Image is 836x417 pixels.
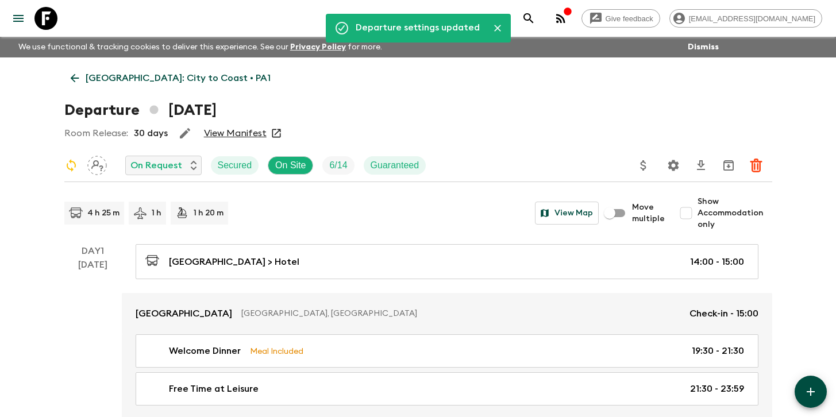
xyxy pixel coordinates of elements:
p: 30 days [134,126,168,140]
a: Free Time at Leisure21:30 - 23:59 [136,372,758,406]
p: 1 h [152,207,161,219]
p: Welcome Dinner [169,344,241,358]
button: Download CSV [689,154,712,177]
a: [GEOGRAPHIC_DATA] > Hotel14:00 - 15:00 [136,244,758,279]
p: 4 h 25 m [87,207,120,219]
a: View Manifest [204,128,267,139]
div: Secured [211,156,259,175]
span: Give feedback [599,14,660,23]
button: Dismiss [685,39,722,55]
p: 19:30 - 21:30 [692,344,744,358]
p: 6 / 14 [329,159,347,172]
p: [GEOGRAPHIC_DATA]: City to Coast • PA1 [86,71,271,85]
span: [EMAIL_ADDRESS][DOMAIN_NAME] [683,14,822,23]
div: Departure settings updated [356,17,480,39]
p: 1 h 20 m [194,207,224,219]
button: Update Price, Early Bird Discount and Costs [632,154,655,177]
button: Delete [745,154,768,177]
p: [GEOGRAPHIC_DATA], [GEOGRAPHIC_DATA] [241,308,680,319]
p: Room Release: [64,126,128,140]
button: Close [489,20,506,37]
h1: Departure [DATE] [64,99,217,122]
button: Archive (Completed, Cancelled or Unsynced Departures only) [717,154,740,177]
div: Trip Fill [322,156,354,175]
a: Privacy Policy [290,43,346,51]
p: Guaranteed [371,159,419,172]
p: Meal Included [250,345,303,357]
svg: Sync Required - Changes detected [64,159,78,172]
p: 14:00 - 15:00 [690,255,744,269]
button: Settings [662,154,685,177]
p: Free Time at Leisure [169,382,259,396]
p: On Site [275,159,306,172]
a: [GEOGRAPHIC_DATA][GEOGRAPHIC_DATA], [GEOGRAPHIC_DATA]Check-in - 15:00 [122,293,772,334]
span: Assign pack leader [87,159,107,168]
p: Day 1 [64,244,122,258]
p: On Request [130,159,182,172]
span: Move multiple [632,202,665,225]
a: Give feedback [581,9,660,28]
a: Welcome DinnerMeal Included19:30 - 21:30 [136,334,758,368]
div: [EMAIL_ADDRESS][DOMAIN_NAME] [669,9,822,28]
p: Secured [218,159,252,172]
p: 21:30 - 23:59 [690,382,744,396]
p: [GEOGRAPHIC_DATA] > Hotel [169,255,299,269]
p: Check-in - 15:00 [689,307,758,321]
p: We use functional & tracking cookies to deliver this experience. See our for more. [14,37,387,57]
button: menu [7,7,30,30]
a: [GEOGRAPHIC_DATA]: City to Coast • PA1 [64,67,277,90]
button: View Map [535,202,599,225]
div: On Site [268,156,313,175]
p: [GEOGRAPHIC_DATA] [136,307,232,321]
button: search adventures [517,7,540,30]
span: Show Accommodation only [698,196,772,230]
